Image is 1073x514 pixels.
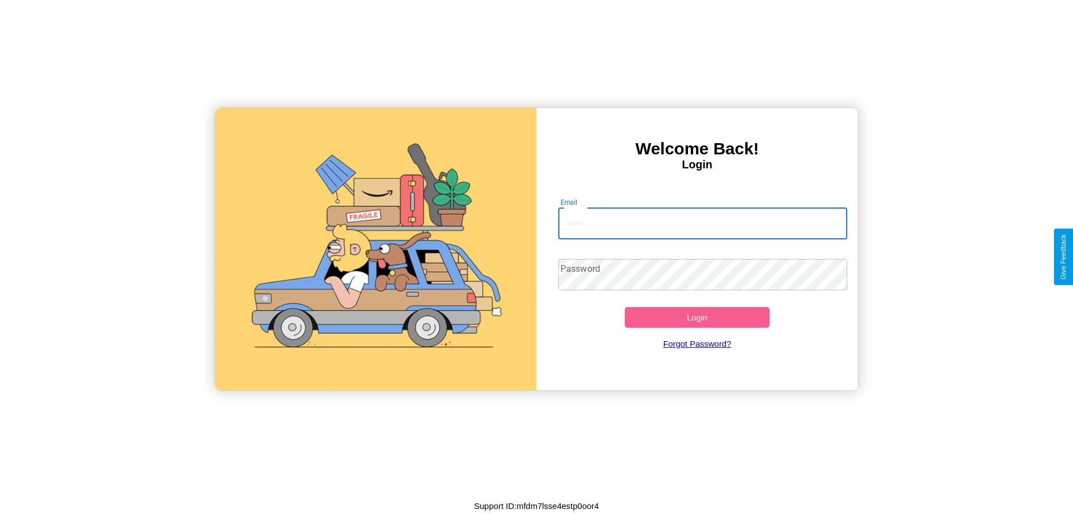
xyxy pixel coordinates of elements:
h3: Welcome Back! [536,139,858,158]
button: Login [625,307,770,328]
img: gif [215,108,536,390]
label: Email [561,197,578,207]
p: Support ID: mfdm7lsse4estp0oor4 [474,498,599,513]
h4: Login [536,158,858,171]
div: Give Feedback [1060,234,1067,280]
a: Forgot Password? [553,328,842,360]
